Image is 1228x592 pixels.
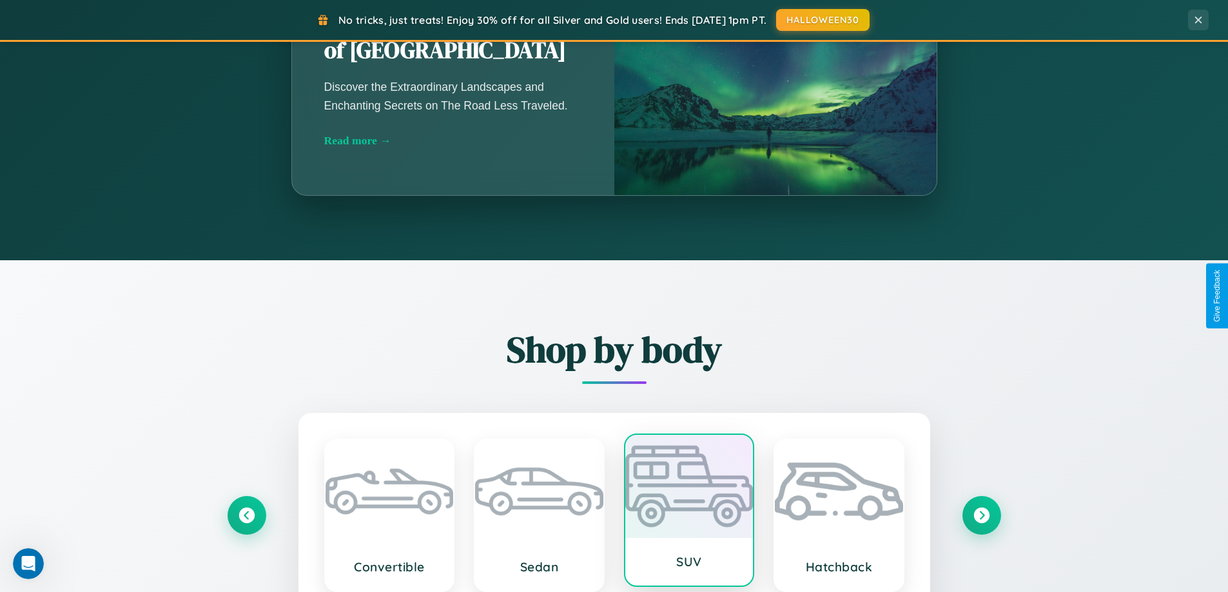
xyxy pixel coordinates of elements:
[788,559,890,575] h3: Hatchback
[228,325,1001,374] h2: Shop by body
[488,559,590,575] h3: Sedan
[638,554,741,569] h3: SUV
[338,14,766,26] span: No tricks, just treats! Enjoy 30% off for all Silver and Gold users! Ends [DATE] 1pm PT.
[776,9,870,31] button: HALLOWEEN30
[324,134,582,148] div: Read more →
[324,6,582,66] h2: Unearthing the Mystique of [GEOGRAPHIC_DATA]
[13,548,44,579] iframe: Intercom live chat
[324,78,582,114] p: Discover the Extraordinary Landscapes and Enchanting Secrets on The Road Less Traveled.
[1213,270,1222,322] div: Give Feedback
[338,559,441,575] h3: Convertible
